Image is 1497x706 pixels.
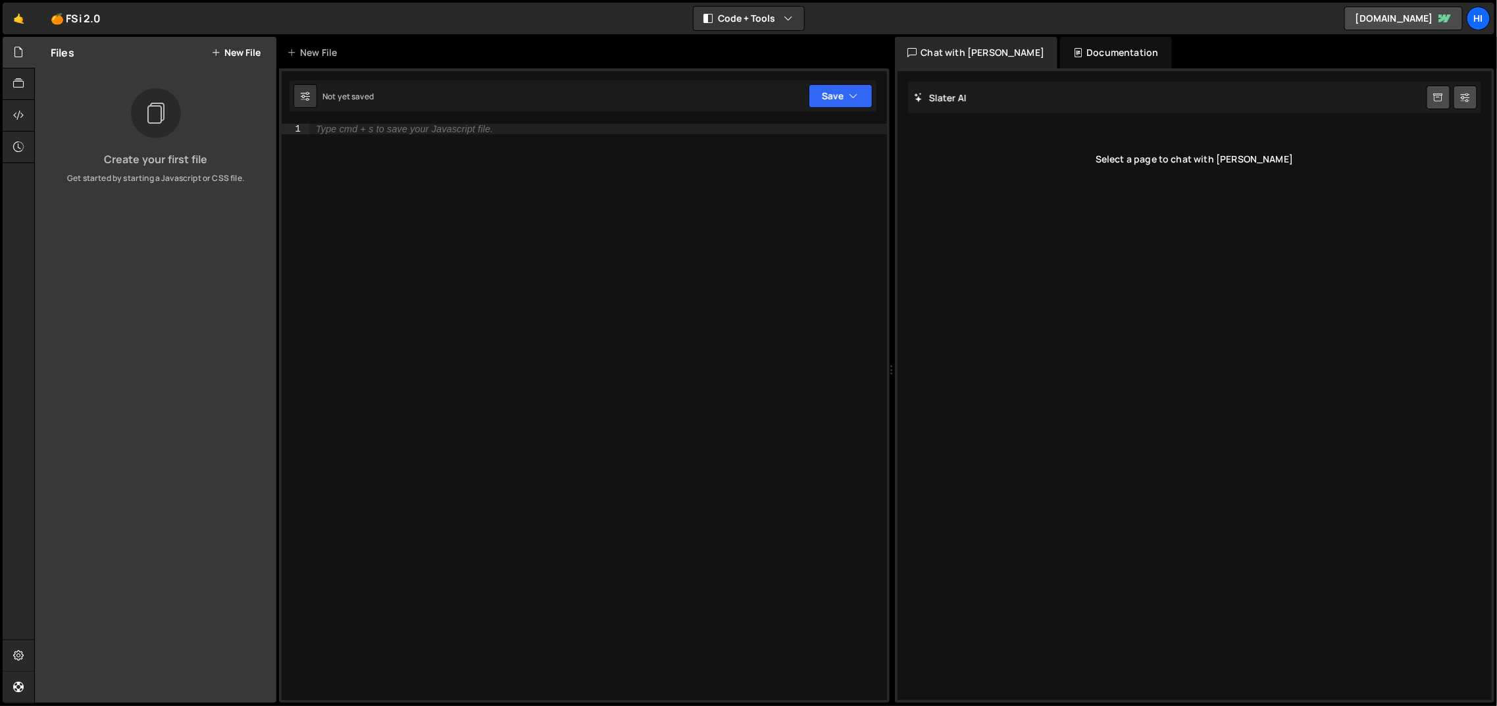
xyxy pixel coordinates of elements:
[282,124,309,134] div: 1
[1467,7,1490,30] a: Hi
[908,133,1482,186] div: Select a page to chat with [PERSON_NAME]
[322,91,374,102] div: Not yet saved
[915,91,967,104] h2: Slater AI
[3,3,35,34] a: 🤙
[694,7,804,30] button: Code + Tools
[51,11,101,26] div: 🍊 FSi 2.0
[316,124,493,134] div: Type cmd + s to save your Javascript file.
[211,47,261,58] button: New File
[45,154,266,164] h3: Create your first file
[1344,7,1463,30] a: [DOMAIN_NAME]
[1060,37,1171,68] div: Documentation
[895,37,1058,68] div: Chat with [PERSON_NAME]
[809,84,873,108] button: Save
[45,172,266,184] p: Get started by starting a Javascript or CSS file.
[287,46,342,59] div: New File
[51,45,74,60] h2: Files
